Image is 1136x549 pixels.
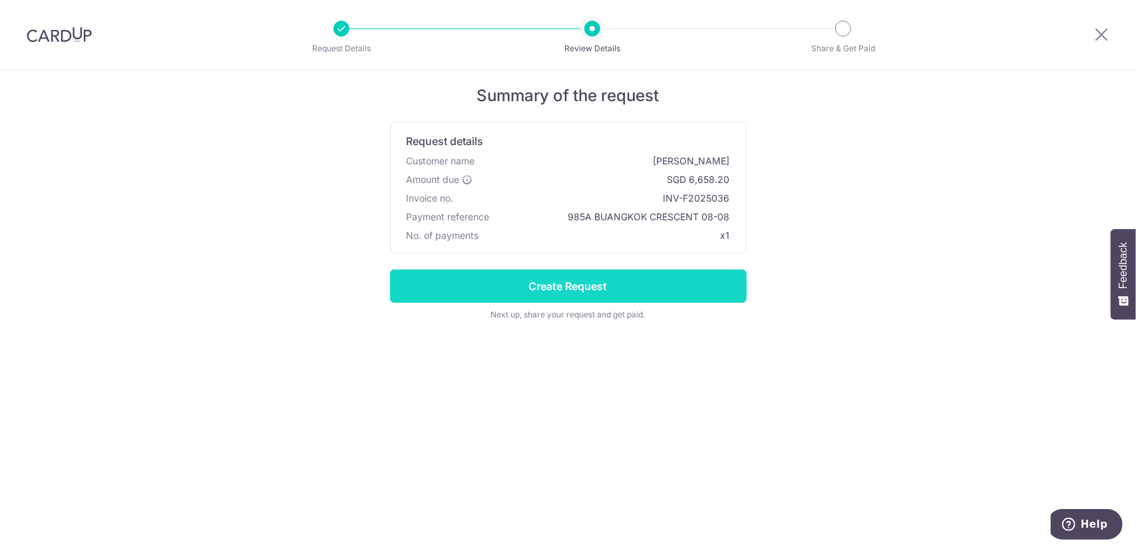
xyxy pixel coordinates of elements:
p: Review Details [543,42,642,55]
p: Share & Get Paid [794,42,892,55]
span: Feedback [1117,242,1129,289]
span: SGD 6,658.20 [478,173,730,186]
span: Payment reference [407,210,490,224]
span: INV-F2025036 [459,192,730,205]
input: Create Request [390,270,747,303]
iframe: Opens a widget where you can find more information [1051,509,1123,542]
h5: Summary of the request [390,86,747,106]
span: Customer name [407,154,475,168]
img: CardUp [27,27,92,43]
span: No. of payments [407,229,479,242]
span: 985A BUANGKOK CRESCENT 08-08 [495,210,730,224]
span: Request details [407,133,484,149]
p: Request Details [292,42,391,55]
span: Invoice no. [407,192,454,205]
div: Next up, share your request and get paid. [390,308,747,321]
button: Feedback - Show survey [1111,229,1136,319]
span: x1 [721,230,730,241]
span: [PERSON_NAME] [480,154,730,168]
label: Amount due [407,173,473,186]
